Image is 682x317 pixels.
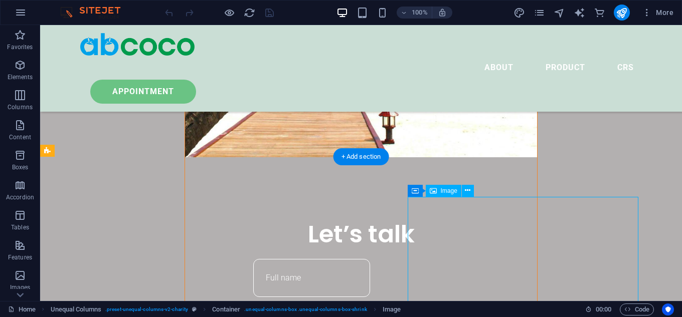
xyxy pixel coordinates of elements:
[8,253,32,261] p: Features
[397,7,432,19] button: 100%
[243,7,255,19] button: reload
[9,133,31,141] p: Content
[105,303,188,315] span: . preset-unequal-columns-v2-charity
[574,7,585,19] i: AI Writer
[594,7,606,19] button: commerce
[554,7,566,19] button: navigator
[594,7,605,19] i: Commerce
[624,303,649,315] span: Code
[642,8,673,18] span: More
[585,303,612,315] h6: Session time
[333,148,389,165] div: + Add section
[7,43,33,51] p: Favorites
[8,303,36,315] a: Click to cancel selection. Double-click to open Pages
[554,7,565,19] i: Navigator
[383,303,401,315] span: Click to select. Double-click to edit
[603,305,604,313] span: :
[244,7,255,19] i: Reload page
[534,7,546,19] button: pages
[223,7,235,19] button: Click here to leave preview mode and continue editing
[51,303,101,315] span: Click to select. Double-click to edit
[438,8,447,17] i: On resize automatically adjust zoom level to fit chosen device.
[662,303,674,315] button: Usercentrics
[192,306,197,312] i: This element is a customizable preset
[10,283,31,291] p: Images
[514,7,526,19] button: design
[8,73,33,81] p: Elements
[596,303,611,315] span: 00 00
[514,7,525,19] i: Design (Ctrl+Alt+Y)
[441,188,457,194] span: Image
[574,7,586,19] button: text_generator
[8,103,33,111] p: Columns
[244,303,367,315] span: . unequal-columns-box .unequal-columns-box-shrink
[620,303,654,315] button: Code
[6,193,34,201] p: Accordion
[638,5,677,21] button: More
[51,303,401,315] nav: breadcrumb
[616,7,627,19] i: Publish
[412,7,428,19] h6: 100%
[58,7,133,19] img: Editor Logo
[12,163,29,171] p: Boxes
[614,5,630,21] button: publish
[534,7,545,19] i: Pages (Ctrl+Alt+S)
[11,223,29,231] p: Tables
[212,303,240,315] span: Click to select. Double-click to edit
